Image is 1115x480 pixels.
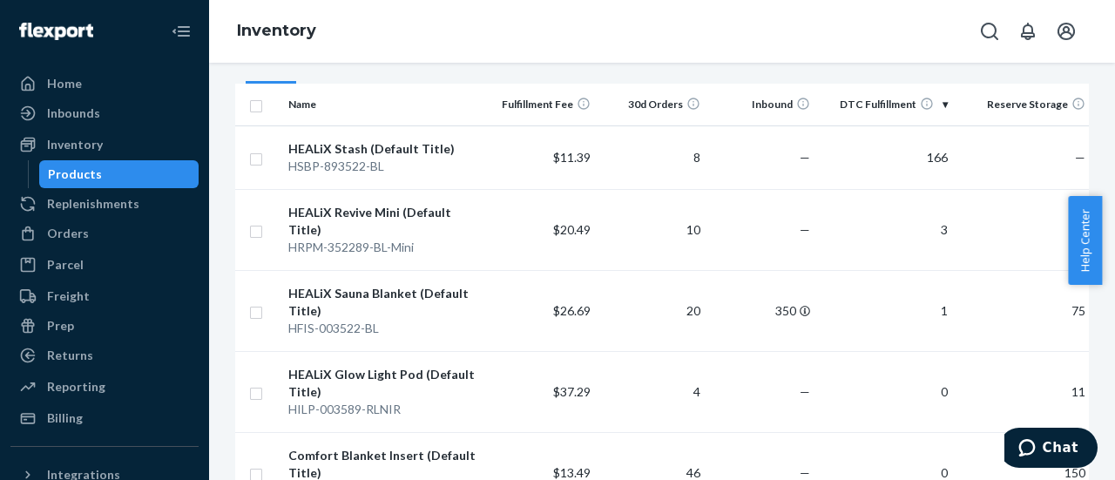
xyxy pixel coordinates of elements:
[288,401,481,418] div: HILP-003589-RLNIR
[1004,428,1098,471] iframe: Opens a widget where you can chat to one of our agents
[598,84,707,125] th: 30d Orders
[10,373,199,401] a: Reporting
[47,287,90,305] div: Freight
[47,136,103,153] div: Inventory
[553,222,591,237] span: $20.49
[955,351,1092,432] td: 11
[598,189,707,270] td: 10
[553,384,591,399] span: $37.29
[10,251,199,279] a: Parcel
[237,21,316,40] a: Inventory
[800,384,810,399] span: —
[164,14,199,49] button: Close Navigation
[487,84,597,125] th: Fulfillment Fee
[10,220,199,247] a: Orders
[47,347,93,364] div: Returns
[598,270,707,351] td: 20
[47,256,84,274] div: Parcel
[553,465,591,480] span: $13.49
[47,105,100,122] div: Inbounds
[955,270,1092,351] td: 75
[10,70,199,98] a: Home
[10,190,199,218] a: Replenishments
[39,160,199,188] a: Products
[288,239,481,256] div: HRPM-352289-BL-Mini
[553,303,591,318] span: $26.69
[972,14,1007,49] button: Open Search Box
[288,140,481,158] div: HEALiX Stash (Default Title)
[817,351,955,432] td: 0
[707,270,817,351] td: 350
[817,84,955,125] th: DTC Fulfillment
[10,404,199,432] a: Billing
[1075,150,1085,165] span: —
[47,317,74,335] div: Prep
[10,312,199,340] a: Prep
[19,23,93,40] img: Flexport logo
[47,195,139,213] div: Replenishments
[1049,14,1084,49] button: Open account menu
[1010,14,1045,49] button: Open notifications
[288,158,481,175] div: HSBP-893522-BL
[288,285,481,320] div: HEALiX Sauna Blanket (Default Title)
[288,320,481,337] div: HFIS-003522-BL
[1068,196,1102,285] button: Help Center
[817,189,955,270] td: 3
[288,366,481,401] div: HEALiX Glow Light Pod (Default Title)
[598,125,707,189] td: 8
[707,84,817,125] th: Inbound
[598,351,707,432] td: 4
[553,150,591,165] span: $11.39
[800,465,810,480] span: —
[800,222,810,237] span: —
[10,341,199,369] a: Returns
[800,150,810,165] span: —
[10,131,199,159] a: Inventory
[48,166,102,183] div: Products
[47,378,105,395] div: Reporting
[817,125,955,189] td: 166
[288,204,481,239] div: HEALiX Revive Mini (Default Title)
[47,75,82,92] div: Home
[955,84,1092,125] th: Reserve Storage
[47,409,83,427] div: Billing
[817,270,955,351] td: 1
[10,282,199,310] a: Freight
[281,84,488,125] th: Name
[10,99,199,127] a: Inbounds
[223,6,330,57] ol: breadcrumbs
[47,225,89,242] div: Orders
